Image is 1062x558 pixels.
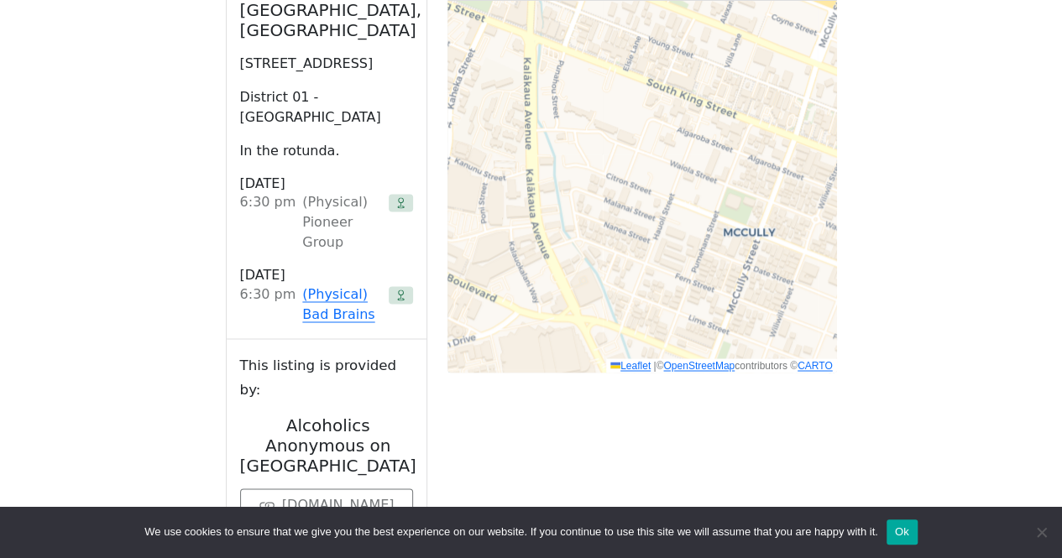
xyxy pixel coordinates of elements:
p: District 01 - [GEOGRAPHIC_DATA] [240,87,413,128]
div: (Physical) Pioneer Group [302,192,381,253]
h3: [DATE] [240,266,413,284]
a: [DOMAIN_NAME] [240,488,413,520]
p: In the rotunda. [240,141,413,161]
a: CARTO [798,359,833,371]
div: 6:30 PM [240,284,296,325]
span: No [1033,524,1049,540]
div: © contributors © [606,358,837,373]
p: [STREET_ADDRESS] [240,54,413,74]
a: OpenStreetMap [663,359,735,371]
a: (Physical) Bad Brains [302,284,381,325]
small: This listing is provided by: [240,352,413,401]
a: Leaflet [610,359,651,371]
button: Ok [887,519,918,545]
div: 6:30 PM [240,192,296,253]
span: We use cookies to ensure that we give you the best experience on our website. If you continue to ... [144,524,877,540]
h2: Alcoholics Anonymous on [GEOGRAPHIC_DATA] [240,415,416,475]
h3: [DATE] [240,175,413,193]
span: | [653,359,656,371]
